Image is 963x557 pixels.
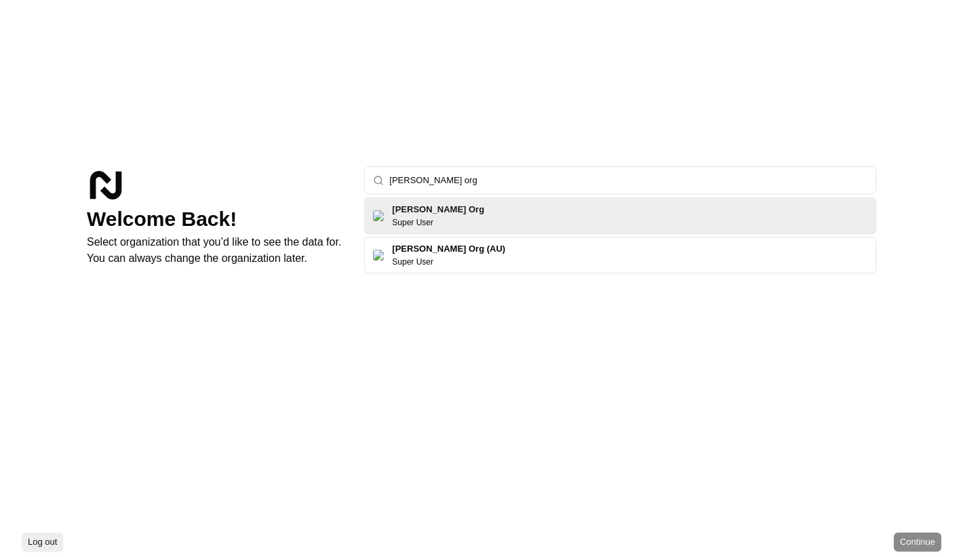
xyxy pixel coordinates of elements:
[389,167,867,194] input: Type to search...
[392,217,433,228] p: Super User
[364,195,876,276] div: Suggestions
[392,204,484,216] h2: [PERSON_NAME] Org
[87,207,342,231] h1: Welcome Back!
[373,210,384,221] img: Flag of us
[392,256,433,267] p: Super User
[22,533,63,552] button: Log out
[392,243,505,255] h2: [PERSON_NAME] Org (AU)
[373,250,384,261] img: Flag of au
[87,234,342,267] p: Select organization that you’d like to see the data for. You can always change the organization l...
